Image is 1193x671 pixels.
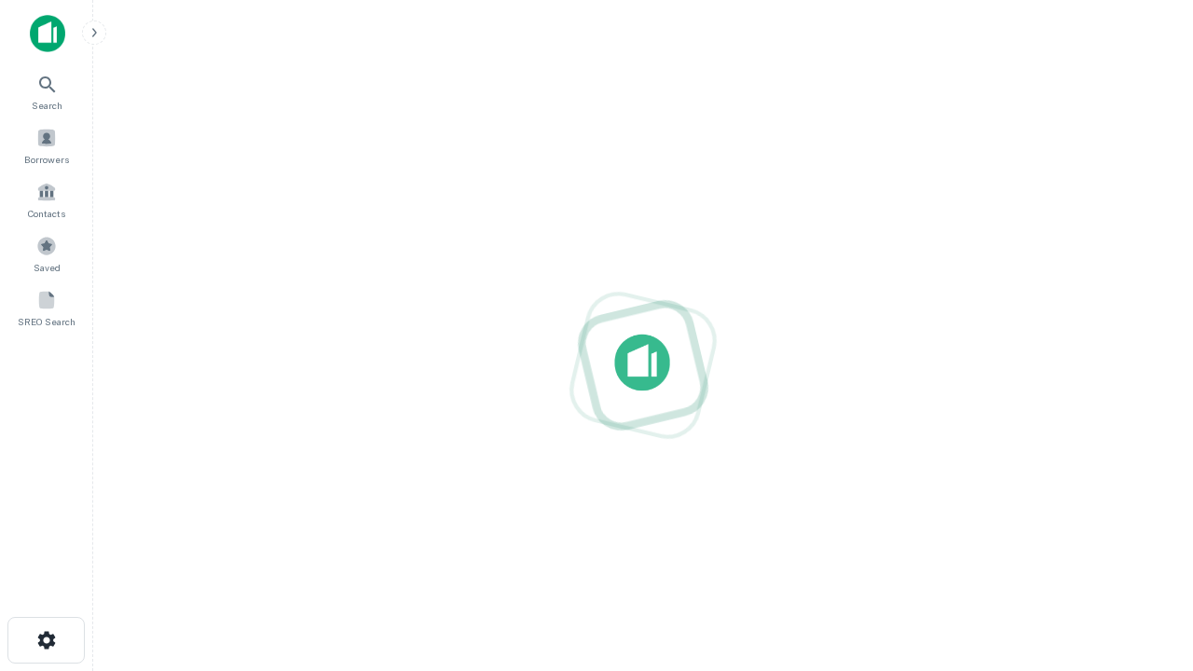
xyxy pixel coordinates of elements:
[6,282,88,333] a: SREO Search
[28,206,65,221] span: Contacts
[6,228,88,279] a: Saved
[18,314,75,329] span: SREO Search
[1100,522,1193,611] iframe: Chat Widget
[32,98,62,113] span: Search
[6,66,88,116] a: Search
[6,120,88,171] a: Borrowers
[30,15,65,52] img: capitalize-icon.png
[6,174,88,225] a: Contacts
[24,152,69,167] span: Borrowers
[34,260,61,275] span: Saved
